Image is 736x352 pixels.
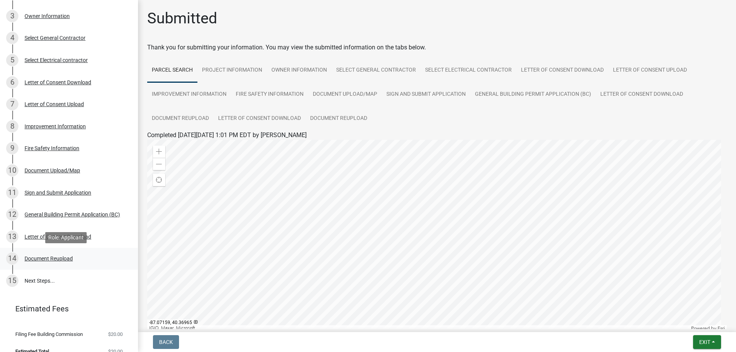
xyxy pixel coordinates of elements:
[689,325,727,331] div: Powered by
[596,82,688,107] a: Letter of Consent Download
[147,106,214,131] a: Document Reupload
[308,82,382,107] a: Document Upload/Map
[147,131,307,139] span: Completed [DATE][DATE] 1:01 PM EDT by [PERSON_NAME]
[147,325,689,331] div: IGIO, Maxar, Microsoft
[25,256,73,261] div: Document Reupload
[6,76,18,88] div: 6
[153,146,165,158] div: Zoom in
[6,98,18,110] div: 7
[6,142,18,154] div: 9
[147,82,231,107] a: Improvement Information
[147,58,197,83] a: Parcel search
[6,54,18,66] div: 5
[147,43,727,52] div: Thank you for submitting your information. You may view the submitted information on the tabs below.
[6,252,18,265] div: 14
[25,57,88,63] div: Select Electrical contractor
[153,158,165,170] div: Zoom out
[6,120,18,133] div: 8
[306,106,372,131] a: Document Reupload
[25,168,80,173] div: Document Upload/Map
[45,232,87,243] div: Role: Applicant
[159,339,173,345] span: Back
[382,82,470,107] a: Sign and Submit Application
[6,208,18,221] div: 12
[15,332,83,337] span: Filing Fee Building Commission
[470,82,596,107] a: General Building Permit Application (BC)
[25,190,91,195] div: Sign and Submit Application
[153,335,179,349] button: Back
[25,13,70,19] div: Owner Information
[608,58,692,83] a: Letter of Consent Upload
[718,326,725,331] a: Esri
[6,10,18,22] div: 3
[25,146,79,151] div: Fire Safety Information
[693,335,721,349] button: Exit
[25,80,91,85] div: Letter of Consent Download
[6,275,18,287] div: 15
[6,187,18,199] div: 11
[332,58,421,83] a: Select General Contractor
[197,58,267,83] a: Project Information
[25,102,84,107] div: Letter of Consent Upload
[6,32,18,44] div: 4
[6,231,18,243] div: 13
[147,9,217,28] h1: Submitted
[25,124,86,129] div: Improvement Information
[153,174,165,186] div: Find my location
[516,58,608,83] a: Letter of Consent Download
[699,339,710,345] span: Exit
[6,164,18,177] div: 10
[25,35,85,41] div: Select General Contractor
[25,234,91,239] div: Letter of Consent Download
[267,58,332,83] a: Owner Information
[421,58,516,83] a: Select Electrical contractor
[231,82,308,107] a: Fire Safety Information
[25,212,120,217] div: General Building Permit Application (BC)
[6,301,126,316] a: Estimated Fees
[108,332,123,337] span: $20.00
[214,106,306,131] a: Letter of Consent Download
